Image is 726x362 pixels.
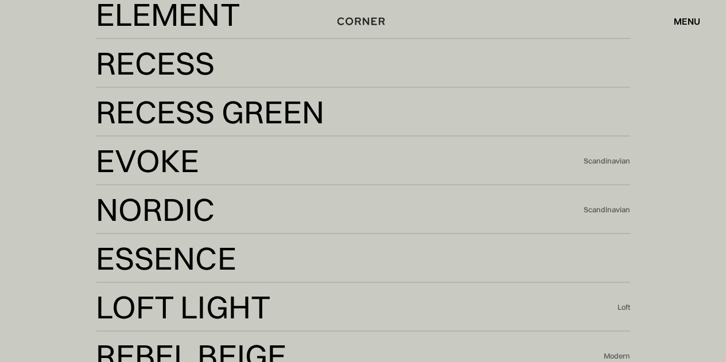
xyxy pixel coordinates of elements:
div: Loft [618,302,630,313]
div: Loft Light [96,321,259,348]
a: Recess GreenRecess Green [96,98,630,126]
a: EvokeEvoke [96,147,583,175]
div: Recess Green [96,98,324,126]
a: home [336,14,390,29]
div: Essence [96,272,216,299]
div: Scandinavian [584,156,630,166]
a: Loft LightLoft Light [96,293,617,321]
div: menu [674,17,700,26]
div: Recess [96,77,198,104]
div: Scandinavian [584,205,630,215]
div: Loft Light [96,293,270,321]
div: Nordic [96,196,215,223]
div: Nordic [96,223,208,251]
a: RecessRecess [96,49,630,77]
div: Evoke [96,147,199,174]
div: menu [662,11,700,31]
div: Evoke [96,174,188,202]
a: NordicNordic [96,196,583,224]
div: Modern [604,351,630,361]
a: EssenceEssence [96,244,630,273]
div: Essence [96,244,236,272]
div: Recess Green [96,126,298,153]
div: Recess [96,49,215,77]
